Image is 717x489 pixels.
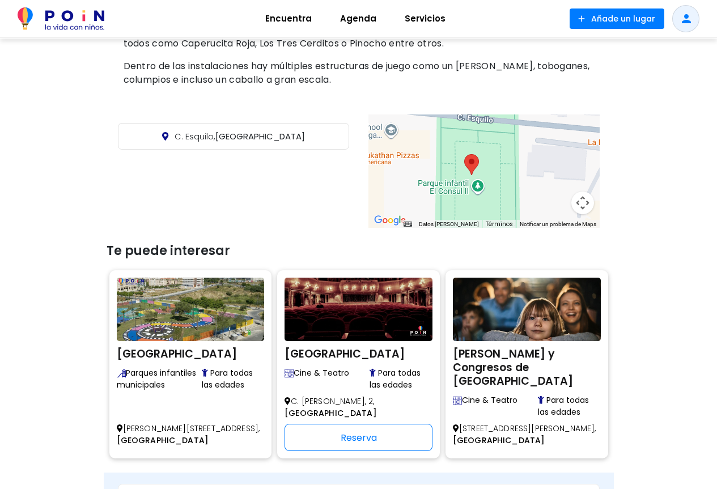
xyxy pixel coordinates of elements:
[571,192,594,214] button: Controles de visualización del mapa
[107,244,611,258] h3: Te puede interesar
[371,213,409,228] img: Google
[326,5,391,32] a: Agenda
[285,278,432,451] a: Teatro Esad Málaga [GEOGRAPHIC_DATA] Descubre salas de cine y teatro family-friendly: programació...
[285,344,432,361] h2: [GEOGRAPHIC_DATA]
[117,369,126,378] img: Encuentra los mejores parques infantiles públicos para disfrutar al aire libre con niños. Más de ...
[453,418,601,451] p: [STREET_ADDRESS][PERSON_NAME],
[285,369,294,378] img: Descubre salas de cine y teatro family-friendly: programación infantil, accesibilidad y comodidad...
[117,278,265,451] a: Parque del Cine [GEOGRAPHIC_DATA] Encuentra los mejores parques infantiles públicos para disfruta...
[486,220,513,228] a: Términos (se abre en una nueva pestaña)
[18,7,104,30] img: POiN
[117,278,265,341] img: Parque del Cine
[453,396,462,405] img: Descubre salas de cine y teatro family-friendly: programación infantil, accesibilidad y comodidad...
[117,418,265,451] p: [PERSON_NAME][STREET_ADDRESS],
[285,391,432,424] p: C. [PERSON_NAME], 2,
[124,59,594,87] p: Dentro de las instalaciones hay múltiples estructuras de juego como un [PERSON_NAME], toboganes, ...
[538,394,601,418] span: Para todas las edades
[520,221,596,227] a: Notificar un problema de Maps
[400,10,451,28] span: Servicios
[117,344,265,361] h2: [GEOGRAPHIC_DATA]
[335,10,381,28] span: Agenda
[371,213,409,228] a: Abre esta zona en Google Maps (se abre en una nueva ventana)
[285,424,432,451] div: Reserva
[175,130,305,142] span: [GEOGRAPHIC_DATA]
[404,220,411,228] button: Combinaciones de teclas
[453,344,601,388] h2: [PERSON_NAME] y Congresos de [GEOGRAPHIC_DATA]
[285,367,370,391] span: Cine & Teatro
[285,407,377,419] span: [GEOGRAPHIC_DATA]
[391,5,460,32] a: Servicios
[285,278,432,341] img: Teatro Esad Málaga
[260,10,317,28] span: Encuentra
[453,278,601,451] a: Palacio de Ferias y Congresos de Málaga [PERSON_NAME] y Congresos de [GEOGRAPHIC_DATA] Descubre s...
[175,130,215,142] span: C. Esquilo,
[453,278,601,341] img: Palacio de Ferias y Congresos de Málaga
[202,367,265,391] span: Para todas las edades
[453,394,538,418] span: Cine & Teatro
[251,5,326,32] a: Encuentra
[370,367,432,391] span: Para todas las edades
[453,435,545,446] span: [GEOGRAPHIC_DATA]
[570,8,664,29] button: Añade un lugar
[117,435,209,446] span: [GEOGRAPHIC_DATA]
[117,367,202,391] span: Parques infantiles municipales
[419,220,479,228] button: Datos del mapa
